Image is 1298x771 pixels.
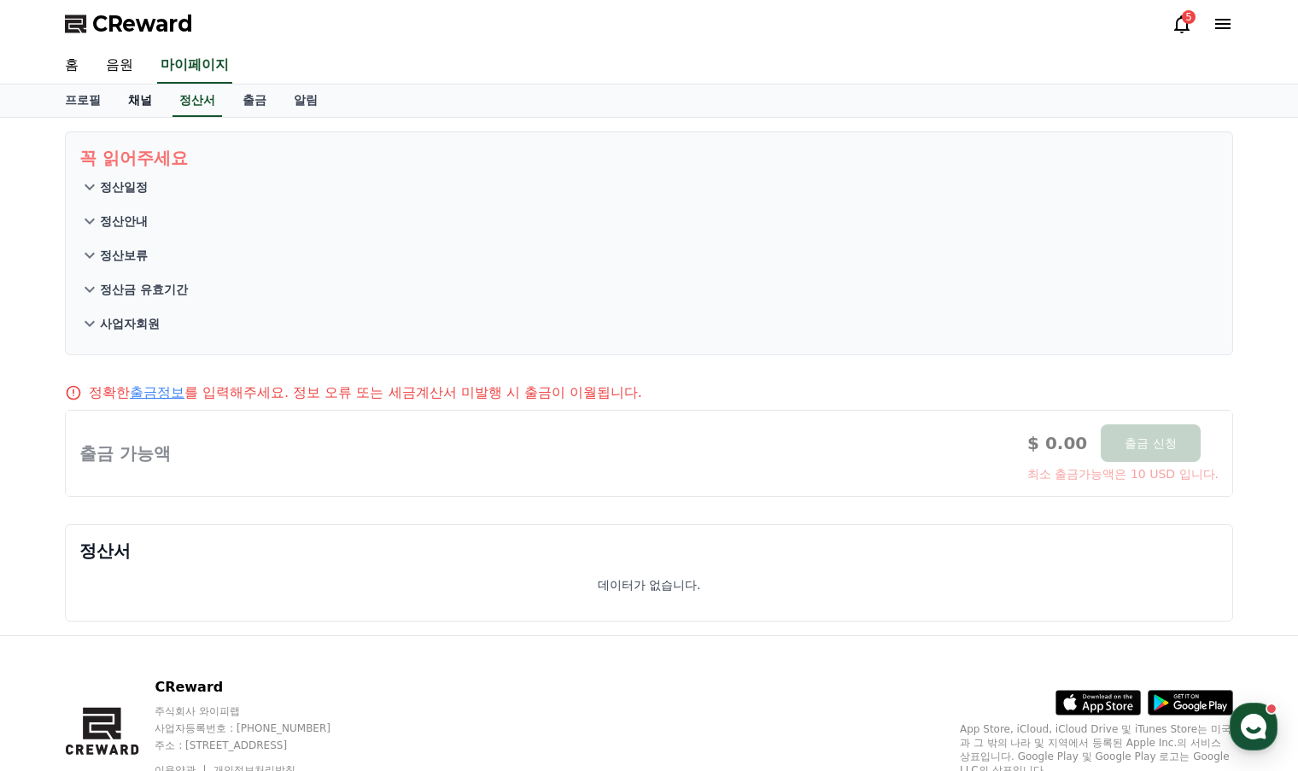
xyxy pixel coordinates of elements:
[100,247,148,264] p: 정산보류
[155,721,363,735] p: 사업자등록번호 : [PHONE_NUMBER]
[79,170,1219,204] button: 정산일정
[1172,14,1192,34] a: 5
[79,146,1219,170] p: 꼭 읽어주세요
[79,204,1219,238] button: 정산안내
[280,85,331,117] a: 알림
[157,48,232,84] a: 마이페이지
[156,568,177,581] span: 대화
[65,10,193,38] a: CReward
[1182,10,1196,24] div: 5
[100,281,188,298] p: 정산금 유효기간
[155,704,363,718] p: 주식회사 와이피랩
[229,85,280,117] a: 출금
[51,85,114,117] a: 프로필
[92,48,147,84] a: 음원
[79,307,1219,341] button: 사업자회원
[79,539,1219,563] p: 정산서
[100,315,160,332] p: 사업자회원
[130,384,184,400] a: 출금정보
[598,576,701,593] p: 데이터가 없습니다.
[100,213,148,230] p: 정산안내
[172,85,222,117] a: 정산서
[51,48,92,84] a: 홈
[54,567,64,581] span: 홈
[155,739,363,752] p: 주소 : [STREET_ADDRESS]
[79,272,1219,307] button: 정산금 유효기간
[79,238,1219,272] button: 정산보류
[220,541,328,584] a: 설정
[113,541,220,584] a: 대화
[100,178,148,196] p: 정산일정
[155,677,363,698] p: CReward
[114,85,166,117] a: 채널
[89,383,642,403] p: 정확한 를 입력해주세요. 정보 오류 또는 세금계산서 미발행 시 출금이 이월됩니다.
[264,567,284,581] span: 설정
[92,10,193,38] span: CReward
[5,541,113,584] a: 홈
